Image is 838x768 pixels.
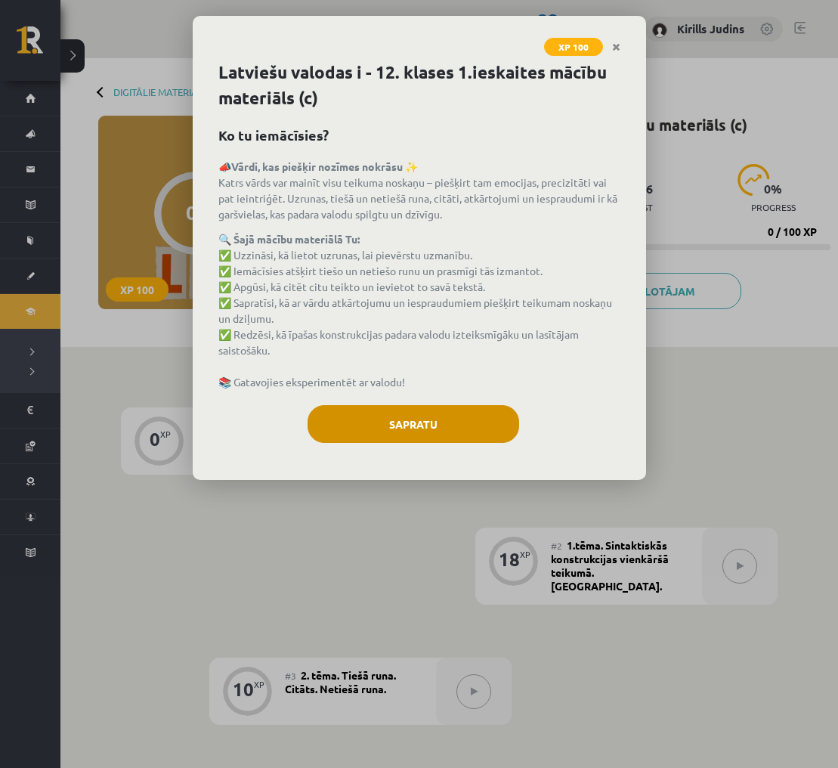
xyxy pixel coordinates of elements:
span: XP 100 [544,38,603,56]
p: ✅ Uzzināsi, kā lietot uzrunas, lai pievērstu uzmanību. ✅ Iemācīsies atšķirt tiešo un netiešo runu... [218,231,620,390]
h1: Latviešu valodas i - 12. klases 1.ieskaites mācību materiāls (c) [218,60,620,111]
p: 📣 Katrs vārds var mainīt visu teikuma noskaņu – piešķirt tam emocijas, precizitāti vai pat ieintr... [218,159,620,222]
strong: 🔍 Šajā mācību materiālā Tu: [218,232,360,246]
strong: Vārdi, kas piešķir nozīmes nokrāsu ✨ [231,159,418,173]
button: Sapratu [308,405,519,443]
a: Close [603,33,629,62]
h2: Ko tu iemācīsies? [218,125,620,145]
